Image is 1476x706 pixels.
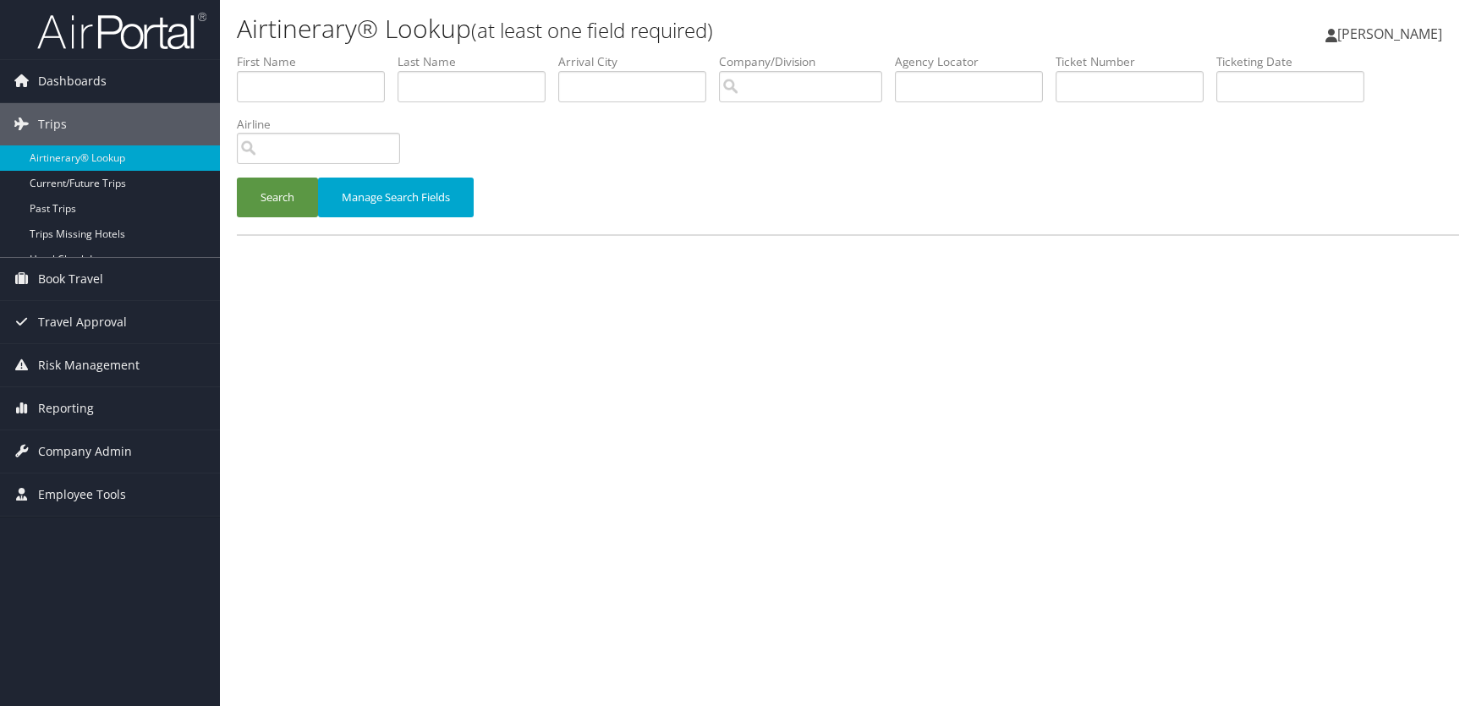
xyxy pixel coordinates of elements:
[38,301,127,343] span: Travel Approval
[38,60,107,102] span: Dashboards
[237,53,398,70] label: First Name
[38,344,140,386] span: Risk Management
[237,178,318,217] button: Search
[38,258,103,300] span: Book Travel
[38,430,132,473] span: Company Admin
[237,116,413,133] label: Airline
[1056,53,1216,70] label: Ticket Number
[398,53,558,70] label: Last Name
[558,53,719,70] label: Arrival City
[37,11,206,51] img: airportal-logo.png
[38,387,94,430] span: Reporting
[719,53,895,70] label: Company/Division
[1337,25,1442,43] span: [PERSON_NAME]
[1325,8,1459,59] a: [PERSON_NAME]
[237,11,1051,47] h1: Airtinerary® Lookup
[318,178,474,217] button: Manage Search Fields
[471,16,713,44] small: (at least one field required)
[38,473,126,516] span: Employee Tools
[38,103,67,145] span: Trips
[895,53,1056,70] label: Agency Locator
[1216,53,1377,70] label: Ticketing Date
